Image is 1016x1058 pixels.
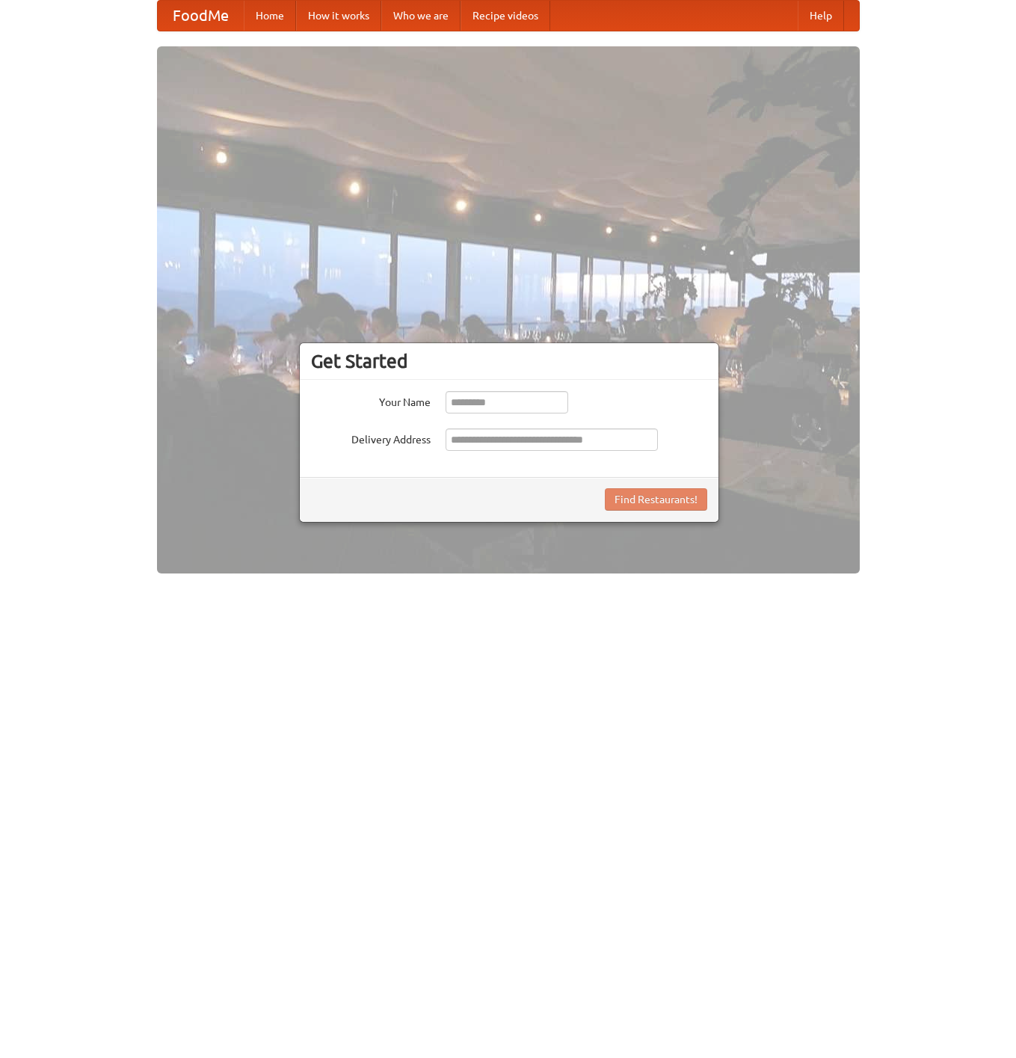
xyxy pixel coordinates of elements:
[311,350,707,372] h3: Get Started
[311,391,431,410] label: Your Name
[158,1,244,31] a: FoodMe
[461,1,550,31] a: Recipe videos
[311,428,431,447] label: Delivery Address
[296,1,381,31] a: How it works
[605,488,707,511] button: Find Restaurants!
[798,1,844,31] a: Help
[244,1,296,31] a: Home
[381,1,461,31] a: Who we are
